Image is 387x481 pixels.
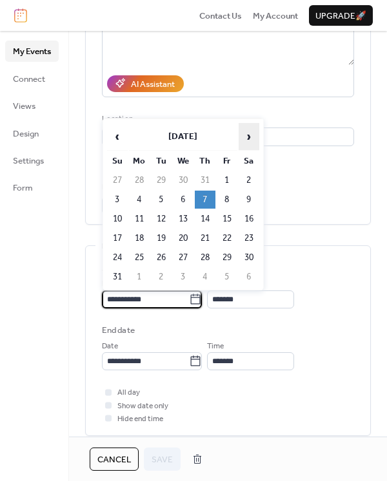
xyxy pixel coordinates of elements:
[129,152,150,170] th: Mo
[239,124,259,149] span: ›
[309,5,373,26] button: Upgrade🚀
[217,210,237,228] td: 15
[131,78,175,91] div: AI Assistant
[315,10,366,23] span: Upgrade 🚀
[151,210,172,228] td: 12
[173,229,193,247] td: 20
[14,8,27,23] img: logo
[195,249,215,267] td: 28
[173,249,193,267] td: 27
[151,152,172,170] th: Tu
[253,9,298,22] a: My Account
[13,73,45,86] span: Connect
[151,229,172,247] td: 19
[239,191,259,209] td: 9
[13,182,33,194] span: Form
[129,171,150,189] td: 28
[199,10,242,23] span: Contact Us
[13,127,39,140] span: Design
[195,210,215,228] td: 14
[217,171,237,189] td: 1
[173,210,193,228] td: 13
[195,152,215,170] th: Th
[13,100,35,113] span: Views
[129,268,150,286] td: 1
[5,123,59,144] a: Design
[129,210,150,228] td: 11
[107,152,128,170] th: Su
[5,68,59,89] a: Connect
[129,191,150,209] td: 4
[151,268,172,286] td: 2
[107,210,128,228] td: 10
[239,229,259,247] td: 23
[217,229,237,247] td: 22
[195,191,215,209] td: 7
[239,268,259,286] td: 6
[102,340,118,353] span: Date
[5,95,59,116] a: Views
[195,229,215,247] td: 21
[217,152,237,170] th: Fr
[107,75,184,92] button: AI Assistant
[108,124,127,149] span: ‹
[217,191,237,209] td: 8
[107,249,128,267] td: 24
[173,171,193,189] td: 30
[151,249,172,267] td: 26
[173,191,193,209] td: 6
[199,9,242,22] a: Contact Us
[129,229,150,247] td: 18
[195,171,215,189] td: 31
[207,340,224,353] span: Time
[217,268,237,286] td: 5
[239,152,259,170] th: Sa
[239,249,259,267] td: 30
[5,41,59,61] a: My Events
[129,249,150,267] td: 25
[102,324,135,337] div: End date
[5,150,59,171] a: Settings
[107,268,128,286] td: 31
[129,123,237,151] th: [DATE]
[107,229,128,247] td: 17
[253,10,298,23] span: My Account
[90,448,139,471] button: Cancel
[117,386,140,399] span: All day
[5,177,59,198] a: Form
[13,45,51,58] span: My Events
[102,113,352,126] div: Location
[239,171,259,189] td: 2
[217,249,237,267] td: 29
[239,210,259,228] td: 16
[107,171,128,189] td: 27
[151,171,172,189] td: 29
[13,155,44,167] span: Settings
[117,413,163,426] span: Hide end time
[97,453,131,466] span: Cancel
[107,191,128,209] td: 3
[173,152,193,170] th: We
[173,268,193,286] td: 3
[117,400,168,413] span: Show date only
[151,191,172,209] td: 5
[195,268,215,286] td: 4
